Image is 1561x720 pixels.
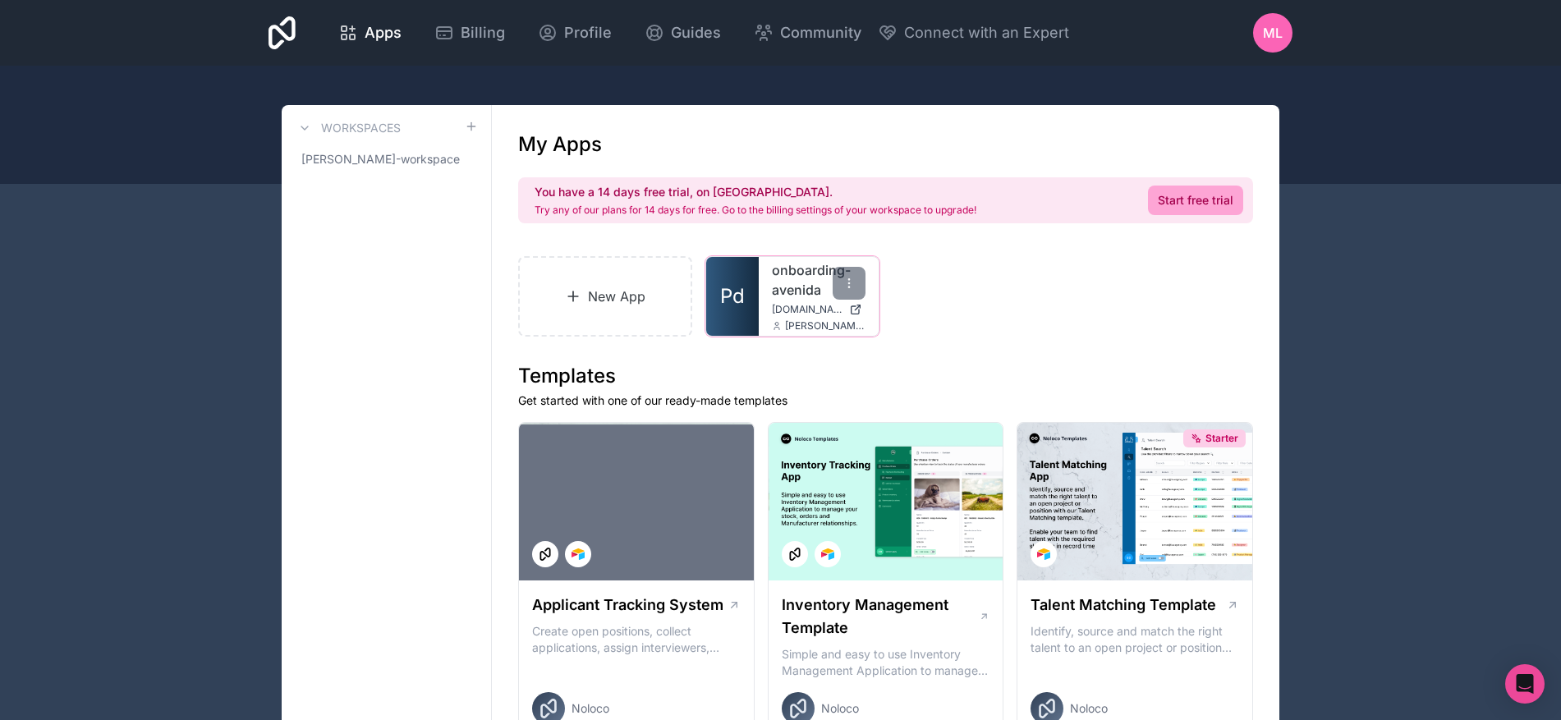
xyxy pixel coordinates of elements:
[321,120,401,136] h3: Workspaces
[295,118,401,138] a: Workspaces
[572,700,609,717] span: Noloco
[720,283,745,310] span: Pd
[535,184,976,200] h2: You have a 14 days free trial, on [GEOGRAPHIC_DATA].
[564,21,612,44] span: Profile
[532,623,741,656] p: Create open positions, collect applications, assign interviewers, centralise candidate feedback a...
[821,700,859,717] span: Noloco
[365,21,402,44] span: Apps
[780,21,861,44] span: Community
[301,151,460,167] span: [PERSON_NAME]-workspace
[878,21,1069,44] button: Connect with an Expert
[904,21,1069,44] span: Connect with an Expert
[772,260,865,300] a: onboarding-avenida
[518,392,1253,409] p: Get started with one of our ready-made templates
[1505,664,1545,704] div: Open Intercom Messenger
[785,319,865,332] span: [PERSON_NAME][EMAIL_ADDRESS][DOMAIN_NAME]
[325,15,415,51] a: Apps
[1263,23,1283,43] span: ML
[1031,594,1216,617] h1: Talent Matching Template
[1031,623,1239,656] p: Identify, source and match the right talent to an open project or position with our Talent Matchi...
[631,15,734,51] a: Guides
[518,363,1253,389] h1: Templates
[671,21,721,44] span: Guides
[525,15,625,51] a: Profile
[772,303,865,316] a: [DOMAIN_NAME]
[782,646,990,679] p: Simple and easy to use Inventory Management Application to manage your stock, orders and Manufact...
[518,256,692,337] a: New App
[772,303,842,316] span: [DOMAIN_NAME]
[1205,432,1238,445] span: Starter
[741,15,875,51] a: Community
[821,548,834,561] img: Airtable Logo
[782,594,979,640] h1: Inventory Management Template
[1037,548,1050,561] img: Airtable Logo
[421,15,518,51] a: Billing
[461,21,505,44] span: Billing
[518,131,602,158] h1: My Apps
[295,144,478,174] a: [PERSON_NAME]-workspace
[1070,700,1108,717] span: Noloco
[706,257,759,336] a: Pd
[1148,186,1243,215] a: Start free trial
[535,204,976,217] p: Try any of our plans for 14 days for free. Go to the billing settings of your workspace to upgrade!
[532,594,723,617] h1: Applicant Tracking System
[572,548,585,561] img: Airtable Logo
